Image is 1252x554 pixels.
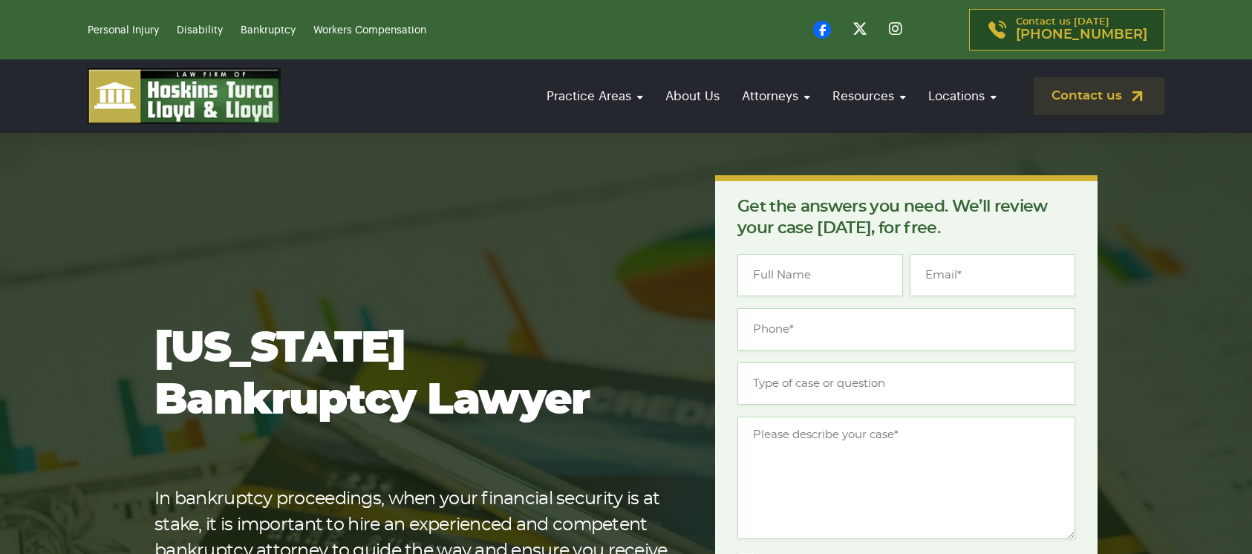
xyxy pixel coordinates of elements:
img: logo [88,68,281,124]
a: Personal Injury [88,25,159,36]
h1: [US_STATE] Bankruptcy Lawyer [154,323,668,427]
a: Workers Compensation [313,25,426,36]
a: Contact us [1034,77,1164,115]
a: Attorneys [734,75,818,117]
p: Get the answers you need. We’ll review your case [DATE], for free. [737,196,1075,239]
span: [PHONE_NUMBER] [1016,27,1147,42]
a: Resources [825,75,913,117]
a: Disability [177,25,223,36]
input: Phone* [737,308,1075,351]
a: Locations [921,75,1004,117]
a: Contact us [DATE][PHONE_NUMBER] [969,9,1164,50]
input: Type of case or question [737,362,1075,405]
a: About Us [658,75,727,117]
p: Contact us [DATE] [1016,17,1147,42]
input: Full Name [737,254,903,296]
a: Practice Areas [539,75,651,117]
a: Bankruptcy [241,25,296,36]
input: Email* [910,254,1075,296]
